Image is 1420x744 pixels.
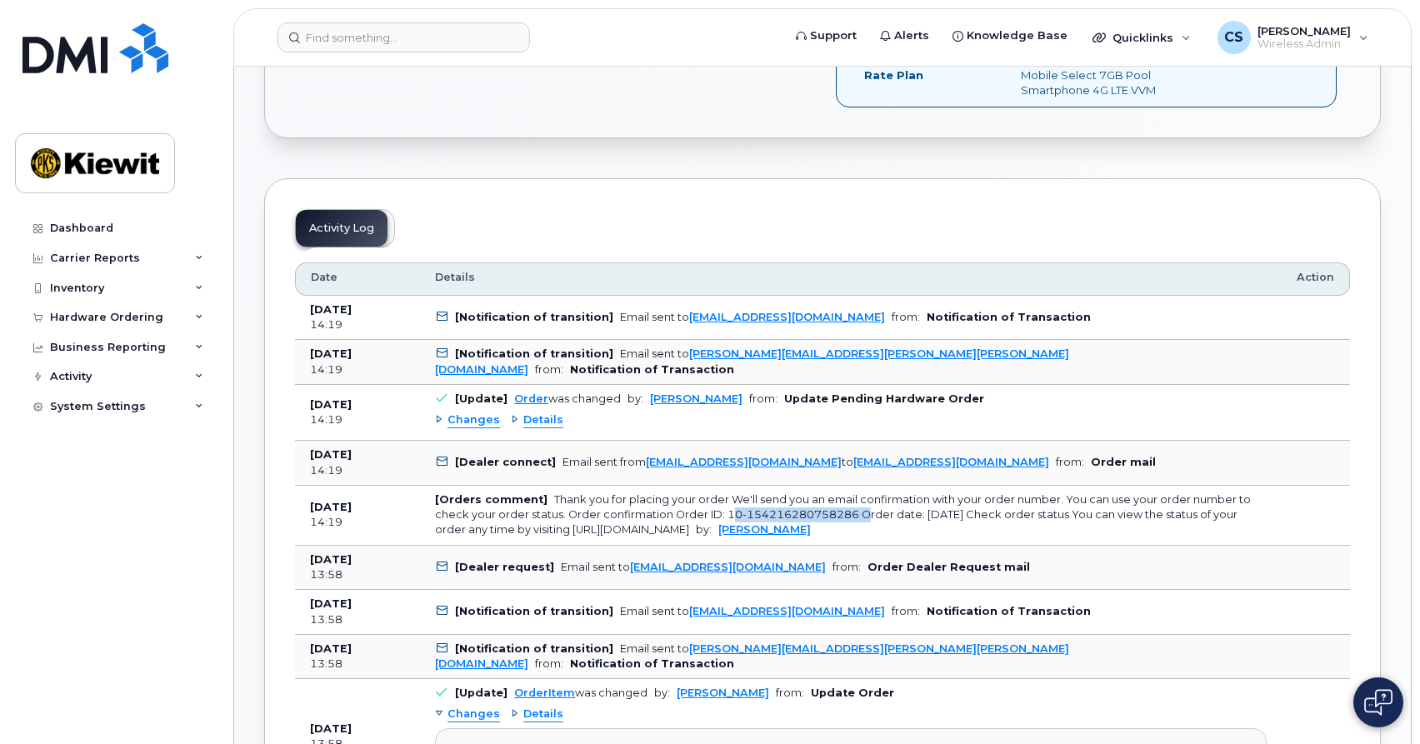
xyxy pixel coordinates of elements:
[853,456,1049,468] a: [EMAIL_ADDRESS][DOMAIN_NAME]
[310,612,405,627] div: 13:58
[620,311,885,323] div: Email sent to
[310,347,352,360] b: [DATE]
[784,392,984,405] b: Update Pending Hardware Order
[310,515,405,530] div: 14:19
[1257,37,1351,51] span: Wireless Admin
[514,687,647,699] div: was changed
[1008,67,1228,98] div: Mobile Select 7GB Pool Smartphone 4G LTE VVM
[514,687,575,699] a: OrderItem
[689,311,885,323] a: [EMAIL_ADDRESS][DOMAIN_NAME]
[455,392,507,405] b: [Update]
[535,363,563,376] span: from:
[967,27,1067,44] span: Knowledge Base
[1257,24,1351,37] span: [PERSON_NAME]
[1081,21,1202,54] div: Quicklinks
[784,19,868,52] a: Support
[630,561,826,573] a: [EMAIL_ADDRESS][DOMAIN_NAME]
[310,642,352,655] b: [DATE]
[435,347,1069,375] a: [PERSON_NAME][EMAIL_ADDRESS][PERSON_NAME][PERSON_NAME][DOMAIN_NAME]
[435,270,475,285] span: Details
[523,412,563,428] span: Details
[1056,456,1084,468] span: from:
[832,561,861,573] span: from:
[310,317,405,332] div: 14:19
[455,561,554,573] b: [Dealer request]
[1224,27,1243,47] span: CS
[310,448,352,461] b: [DATE]
[523,707,563,722] span: Details
[310,362,405,377] div: 14:19
[311,270,337,285] span: Date
[435,642,1069,670] a: [PERSON_NAME][EMAIL_ADDRESS][PERSON_NAME][PERSON_NAME][DOMAIN_NAME]
[561,561,826,573] div: Email sent to
[941,19,1079,52] a: Knowledge Base
[435,493,1251,537] div: Thank you for placing your order We'll send you an email confirmation with your order number. You...
[562,456,1049,468] div: Email sent from to
[535,657,563,670] span: from:
[310,501,352,513] b: [DATE]
[435,347,1069,375] div: Email sent to
[811,687,894,699] b: Update Order
[867,561,1030,573] b: Order Dealer Request mail
[310,303,352,316] b: [DATE]
[455,347,613,360] b: [Notification of transition]
[927,605,1091,617] b: Notification of Transaction
[310,463,405,478] div: 14:19
[1282,262,1350,296] th: Action
[1091,456,1156,468] b: Order mail
[1206,21,1380,54] div: Corey Schmitz
[310,657,405,672] div: 13:58
[514,392,621,405] div: was changed
[455,456,556,468] b: [Dealer connect]
[310,567,405,582] div: 13:58
[868,19,941,52] a: Alerts
[894,27,929,44] span: Alerts
[627,392,643,405] span: by:
[927,311,1091,323] b: Notification of Transaction
[749,392,777,405] span: from:
[310,412,405,427] div: 14:19
[310,722,352,735] b: [DATE]
[689,605,885,617] a: [EMAIL_ADDRESS][DOMAIN_NAME]
[677,687,769,699] a: [PERSON_NAME]
[718,523,811,536] a: [PERSON_NAME]
[455,605,613,617] b: [Notification of transition]
[310,398,352,411] b: [DATE]
[310,553,352,566] b: [DATE]
[620,605,885,617] div: Email sent to
[892,605,920,617] span: from:
[310,597,352,610] b: [DATE]
[435,642,1069,670] div: Email sent to
[447,707,500,722] span: Changes
[696,523,712,536] span: by:
[570,657,734,670] b: Notification of Transaction
[810,27,857,44] span: Support
[892,311,920,323] span: from:
[654,687,670,699] span: by:
[435,493,547,506] b: [Orders comment]
[1112,31,1173,44] span: Quicklinks
[776,687,804,699] span: from:
[277,22,530,52] input: Find something...
[455,642,613,655] b: [Notification of transition]
[864,67,923,83] label: Rate Plan
[650,392,742,405] a: [PERSON_NAME]
[514,392,548,405] a: Order
[1364,689,1392,716] img: Open chat
[455,687,507,699] b: [Update]
[570,363,734,376] b: Notification of Transaction
[646,456,842,468] a: [EMAIL_ADDRESS][DOMAIN_NAME]
[447,412,500,428] span: Changes
[455,311,613,323] b: [Notification of transition]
